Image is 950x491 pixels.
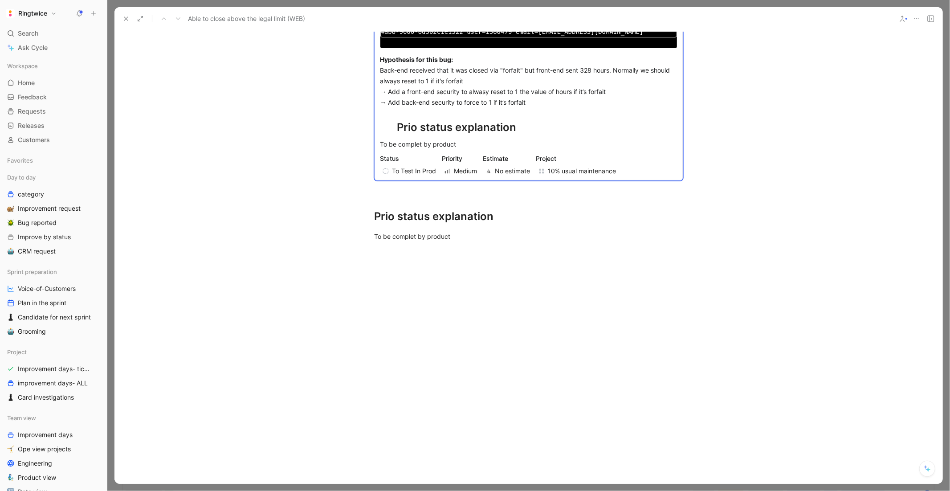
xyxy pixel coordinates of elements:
button: ♟️ [5,312,16,323]
a: Voice-of-Customers [4,282,103,295]
span: Improvement days- tickets ready [18,364,93,373]
a: 🤸Ope view projects [4,442,103,456]
button: View actions [91,393,100,402]
span: No estimate [485,166,530,176]
button: View actions [91,190,100,199]
a: Ask Cycle [4,41,103,54]
span: Ope view projects [18,445,71,454]
a: Plan in the sprint [4,296,103,310]
a: Releases [4,119,103,132]
button: View actions [91,247,100,256]
span: Grooming [18,327,46,336]
span: Workspace [7,61,38,70]
a: Improvement days [4,428,103,442]
span: Improvement days [18,430,73,439]
div: Status [380,153,439,164]
span: Day to day [7,173,36,182]
span: Improve by status [18,233,71,241]
button: View actions [91,284,100,293]
span: 10% usual maintenance [538,166,616,176]
button: 🤸 [5,444,16,454]
strong: Hypothesis for this bug: [380,56,453,63]
div: Workspace [4,59,103,73]
a: 🧞‍♂️Product view [4,471,103,484]
a: ♟️Card investigations [4,391,103,404]
a: ♟️Candidate for next sprint [4,311,103,324]
button: View actions [91,218,100,227]
button: View actions [91,233,100,241]
div: Favorites [4,154,103,167]
span: Sprint preparation [7,267,57,276]
a: 🐌Improvement request [4,202,103,215]
span: Bug reported [18,218,57,227]
p: → Add back-end security to force to 1 if it’s forfait [380,97,677,108]
span: Requests [18,107,46,116]
span: Releases [18,121,45,130]
img: 🧞‍♂️ [7,474,14,481]
img: 🤖 [7,248,14,255]
span: Product view [18,473,56,482]
p: → Add a front-end security to alwasy reset to 1 the value of hours if it’s forfait [380,86,677,97]
div: Project [4,345,103,359]
button: View actions [91,379,100,388]
span: category [18,190,44,199]
div: To be complet by product [375,232,683,241]
svg: Backlog [383,168,389,174]
a: category [4,188,103,201]
button: RingtwiceRingtwice [4,7,59,20]
span: Card investigations [18,393,74,402]
img: 🤸 [7,446,14,453]
div: Priority [442,153,480,164]
span: Improvement request [18,204,81,213]
img: ♟️ [7,394,14,401]
span: Customers [18,135,50,144]
a: Requests [4,105,103,118]
h1: Ringtwice [18,9,47,17]
div: Sprint preparation [4,265,103,278]
span: Voice-of-Customers [18,284,76,293]
img: Ringtwice [6,9,15,18]
button: View actions [91,473,100,482]
button: 10% usual maintenance [536,166,619,176]
span: CRM request [18,247,56,256]
img: 🤖 [7,328,14,335]
a: Home [4,76,103,90]
a: 🤖CRM request [4,245,103,258]
button: 🤖 [5,246,16,257]
button: 🐌 [5,203,16,214]
a: 🤖Grooming [4,325,103,338]
p: Back-end received that it was closed via "forfait" but front-end sent 328 hours. Normally we shou... [380,54,677,86]
div: Prio status explanation [375,209,683,225]
button: View actions [91,430,100,439]
img: ♟️ [7,314,14,321]
span: Engineering [18,459,52,468]
button: View actions [91,445,100,454]
a: Customers [4,133,103,147]
button: ♟️ [5,392,16,403]
div: Day to daycategory🐌Improvement request🪲Bug reportedImprove by status🤖CRM request [4,171,103,258]
button: View actions [91,313,100,322]
img: 🐌 [7,205,14,212]
button: View actions [93,364,102,373]
a: improvement days- ALL [4,376,103,390]
div: Sprint preparationVoice-of-CustomersPlan in the sprint♟️Candidate for next sprint🤖Grooming [4,265,103,338]
span: Home [18,78,35,87]
h1: Prio status explanation [380,108,677,139]
a: Engineering [4,457,103,470]
button: 🪲 [5,217,16,228]
button: Medium [442,166,480,176]
div: Team view [4,411,103,425]
span: Medium [444,166,477,176]
span: Able to close above the legal limit (WEB) [188,13,305,24]
a: Feedback [4,90,103,104]
span: Candidate for next sprint [18,313,91,322]
button: 🤖 [5,326,16,337]
span: Feedback [18,93,47,102]
span: Favorites [7,156,33,165]
span: Plan in the sprint [18,299,66,307]
a: Improvement days- tickets ready [4,362,103,376]
button: View actions [91,327,100,336]
a: 🪲Bug reported [4,216,103,229]
button: View actions [91,299,100,307]
div: ProjectImprovement days- tickets readyimprovement days- ALL♟️Card investigations [4,345,103,404]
